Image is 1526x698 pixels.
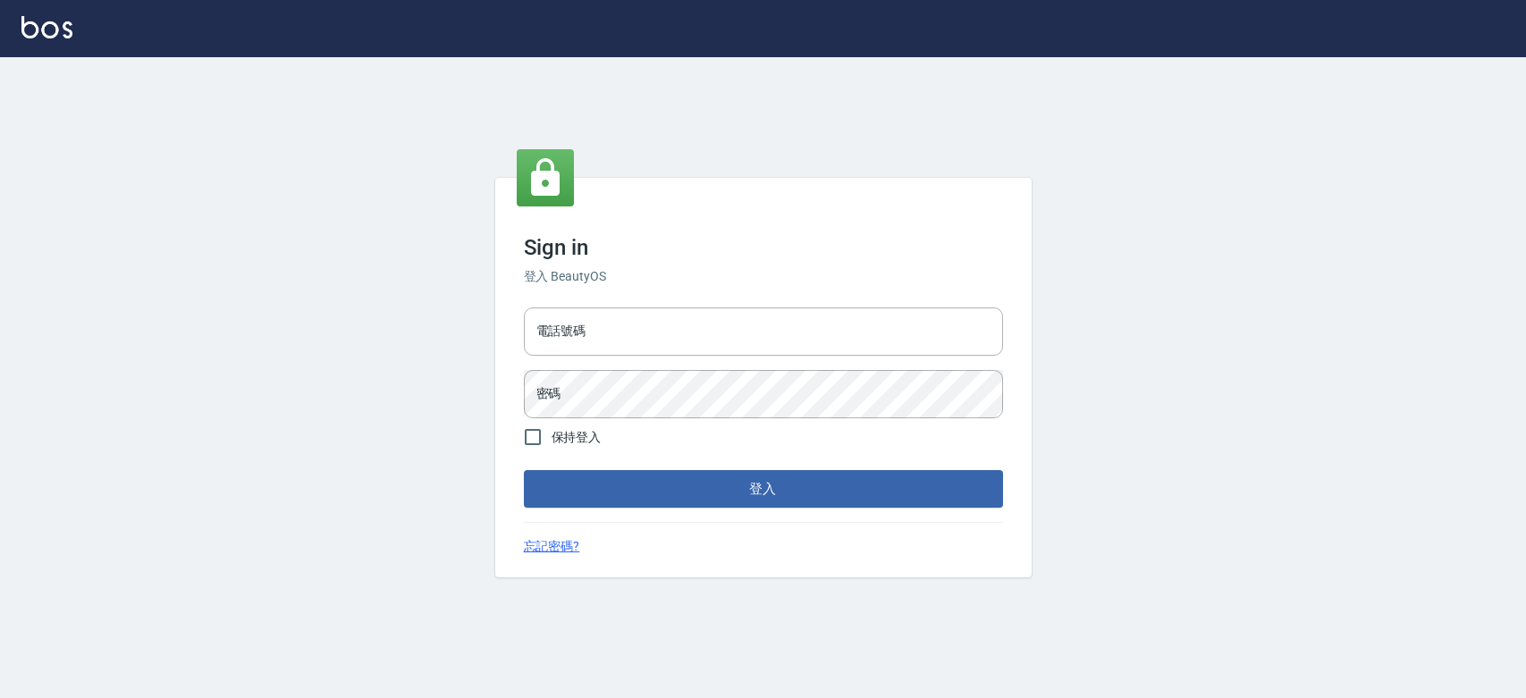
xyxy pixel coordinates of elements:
a: 忘記密碼? [524,537,580,556]
img: Logo [21,16,72,38]
h3: Sign in [524,235,1003,260]
h6: 登入 BeautyOS [524,267,1003,286]
button: 登入 [524,470,1003,508]
span: 保持登入 [552,428,602,447]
